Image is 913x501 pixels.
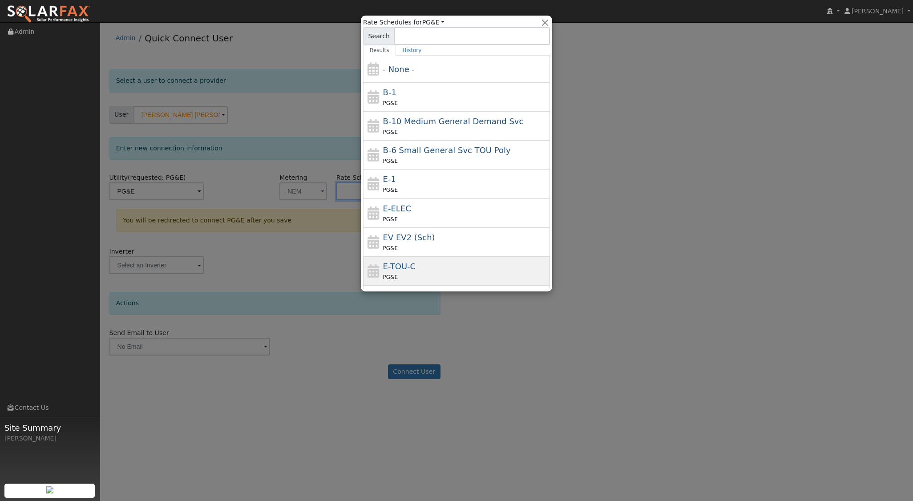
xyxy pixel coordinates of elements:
span: B-6 Small General Service TOU Poly Phase [383,145,511,155]
a: Results [363,45,396,56]
span: PG&E [383,129,398,135]
span: PG&E [383,100,398,106]
a: History [396,45,428,56]
img: retrieve [46,486,53,493]
span: PG&E [383,158,398,164]
span: E-TOU-C [383,262,416,271]
span: PG&E [383,216,398,222]
div: [PERSON_NAME] [4,434,95,443]
span: Electric Vehicle EV2 (Sch) [383,233,435,242]
span: PG&E [383,245,398,251]
a: PG&E [422,19,445,26]
span: - None - [383,65,415,74]
span: B-1 [383,88,396,97]
span: E-ELEC [383,204,411,213]
span: [PERSON_NAME] [852,8,904,15]
span: E-1 [383,174,396,184]
span: PG&E [383,274,398,280]
span: B-10 Medium General Demand Service (Primary Voltage) [383,117,524,126]
span: PG&E [383,187,398,193]
img: SolarFax [7,5,90,24]
span: Search [363,27,395,45]
span: Rate Schedules for [363,18,444,27]
span: Site Summary [4,422,95,434]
